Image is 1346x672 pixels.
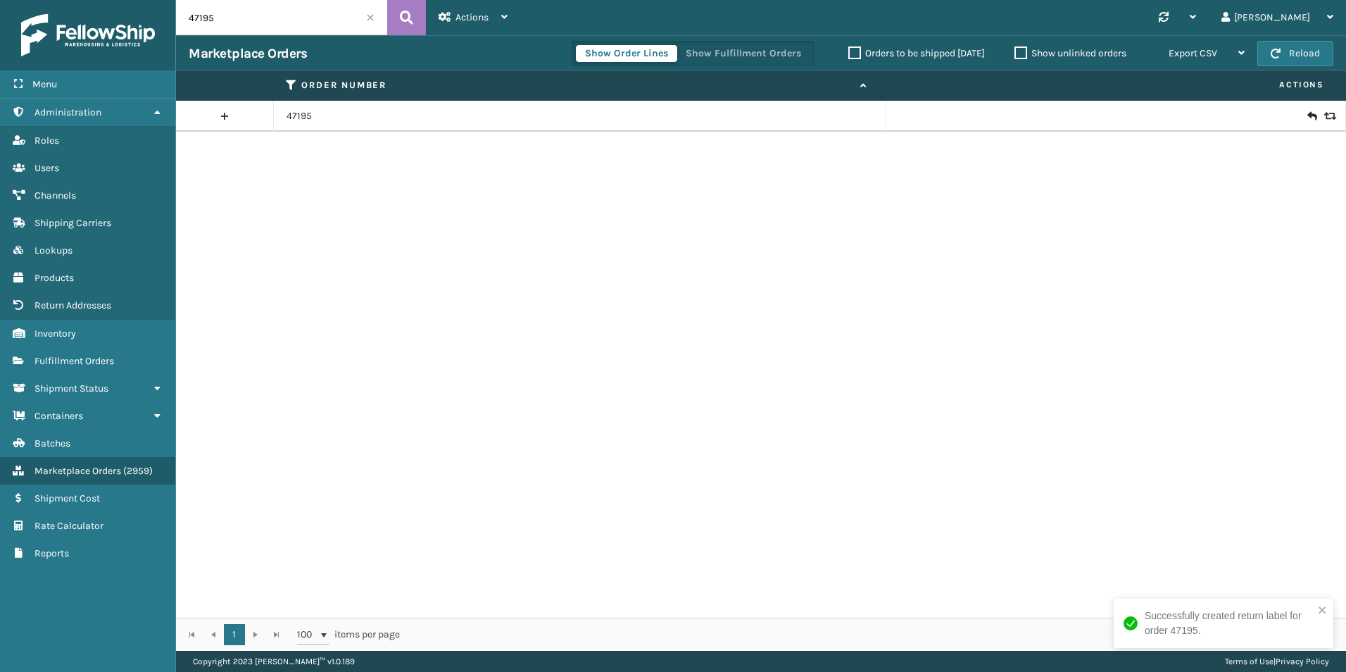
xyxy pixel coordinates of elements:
[885,73,1333,97] span: Actions
[1324,111,1333,121] i: Replace
[193,651,355,672] p: Copyright 2023 [PERSON_NAME]™ v 1.0.189
[297,624,400,645] span: items per page
[420,628,1331,642] div: 1 - 1 of 1 items
[34,547,69,559] span: Reports
[34,492,100,504] span: Shipment Cost
[34,410,83,422] span: Containers
[34,382,108,394] span: Shipment Status
[1318,604,1328,618] button: close
[34,299,111,311] span: Return Addresses
[34,272,74,284] span: Products
[34,189,76,201] span: Channels
[189,45,307,62] h3: Marketplace Orders
[1145,609,1314,638] div: Successfully created return label for order 47195.
[34,135,59,147] span: Roles
[34,520,103,532] span: Rate Calculator
[224,624,245,645] a: 1
[1169,47,1217,59] span: Export CSV
[123,465,153,477] span: ( 2959 )
[34,217,111,229] span: Shipping Carriers
[287,109,312,123] a: 47195
[34,355,114,367] span: Fulfillment Orders
[848,47,985,59] label: Orders to be shipped [DATE]
[32,78,57,90] span: Menu
[34,437,70,449] span: Batches
[34,465,121,477] span: Marketplace Orders
[677,45,810,62] button: Show Fulfillment Orders
[1257,41,1333,66] button: Reload
[34,106,101,118] span: Administration
[301,79,853,92] label: Order Number
[297,628,318,642] span: 100
[34,244,73,256] span: Lookups
[576,45,677,62] button: Show Order Lines
[34,162,59,174] span: Users
[1307,109,1316,123] i: Create Return Label
[1014,47,1126,59] label: Show unlinked orders
[34,328,76,340] span: Inventory
[21,14,155,56] img: logo
[455,11,489,23] span: Actions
